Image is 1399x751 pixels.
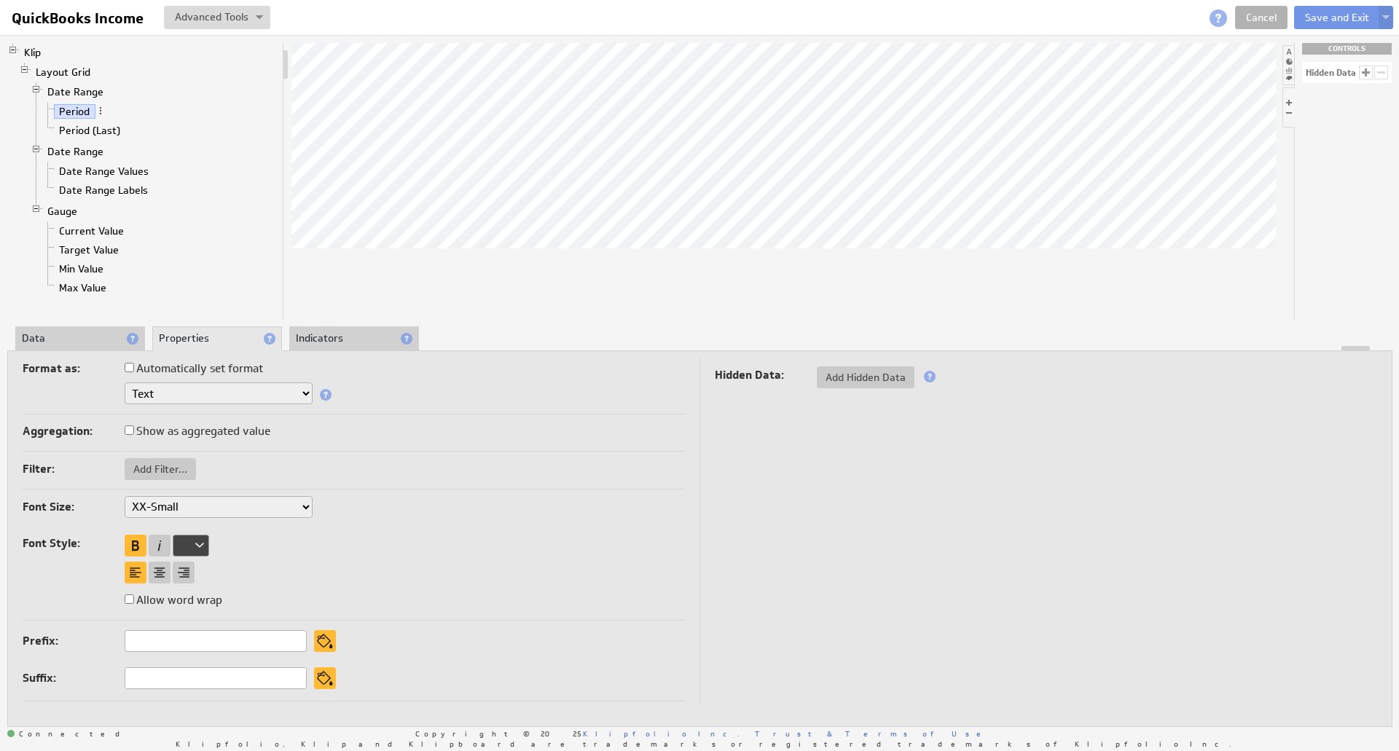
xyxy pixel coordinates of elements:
a: Layout Grid [31,65,96,79]
a: Period (Last) [54,123,126,138]
label: Filter: [23,459,125,479]
a: Trust & Terms of Use [755,728,991,739]
li: Data [15,326,145,351]
a: Klip [19,45,47,60]
a: Period [54,104,95,119]
input: QuickBooks Income [6,6,155,31]
img: button-savedrop.png [1382,15,1390,21]
span: More actions [95,106,106,116]
a: Max Value [54,280,112,295]
a: Cancel [1235,6,1288,29]
label: Suffix: [23,668,125,688]
li: Hide or show the component controls palette [1282,87,1295,127]
div: Hidden Data [1306,68,1356,77]
a: Min Value [54,262,109,276]
li: Indicators [289,326,419,351]
label: Font Size: [23,497,125,517]
span: Add Hidden Data [817,371,914,384]
button: Add Filter... [125,458,196,480]
label: Automatically set format [125,358,263,379]
div: CONTROLS [1302,43,1392,55]
a: Current Value [54,224,130,238]
label: Prefix: [23,631,125,651]
button: Save and Exit [1294,6,1380,29]
input: Show as aggregated value [125,425,134,435]
a: Date Range Values [54,164,154,178]
label: Allow word wrap [125,590,222,610]
span: Connected: ID: dpnc-22 Online: true [7,730,128,739]
label: Font Style: [23,533,125,554]
a: Date Range [42,84,109,99]
a: Target Value [54,243,125,257]
label: Hidden Data: [715,365,817,385]
input: Automatically set format [125,363,134,372]
a: Gauge [42,204,83,219]
button: Add Hidden Data [817,366,914,388]
span: Add Filter... [125,463,196,476]
a: Date Range [42,144,109,159]
span: Copyright © 2025 [415,730,740,737]
input: Allow word wrap [125,594,134,604]
li: Hide or show the component palette [1282,45,1294,85]
label: Aggregation: [23,421,125,441]
label: Format as: [23,358,125,379]
a: Date Range Labels [54,183,154,197]
li: Properties [152,326,282,351]
label: Show as aggregated value [125,421,270,441]
img: button-savedrop.png [256,15,263,21]
span: Klipfolio, Klip and Klipboard are trademarks or registered trademarks of Klipfolio Inc. [176,740,1231,747]
a: Klipfolio Inc. [583,728,740,739]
